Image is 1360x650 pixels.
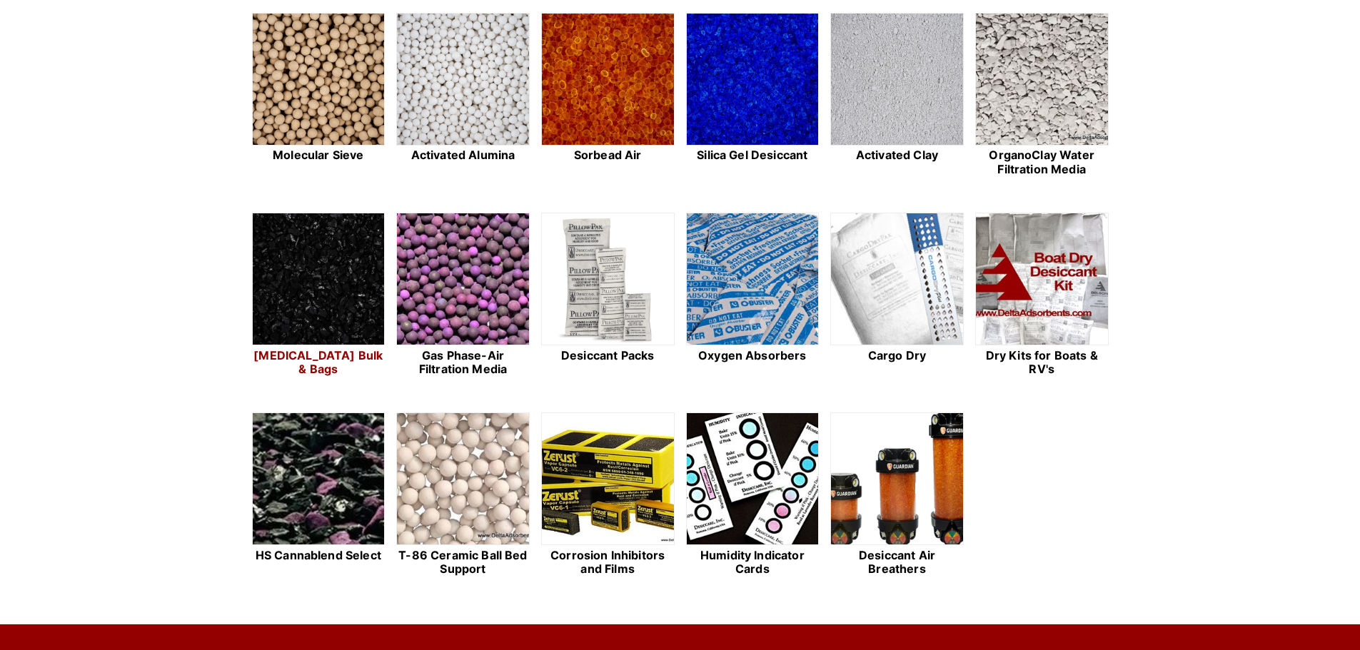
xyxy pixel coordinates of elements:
[252,13,386,178] a: Molecular Sieve
[252,549,386,562] h2: HS Cannablend Select
[541,412,675,578] a: Corrosion Inhibitors and Films
[975,349,1109,376] h2: Dry Kits for Boats & RV's
[975,148,1109,176] h2: OrganoClay Water Filtration Media
[396,349,530,376] h2: Gas Phase-Air Filtration Media
[541,148,675,162] h2: Sorbead Air
[252,148,386,162] h2: Molecular Sieve
[686,412,820,578] a: Humidity Indicator Cards
[396,549,530,576] h2: T-86 Ceramic Ball Bed Support
[830,213,964,378] a: Cargo Dry
[686,349,820,362] h2: Oxygen Absorbers
[541,213,675,378] a: Desiccant Packs
[975,213,1109,378] a: Dry Kits for Boats & RV's
[252,412,386,578] a: HS Cannablend Select
[252,349,386,376] h2: [MEDICAL_DATA] Bulk & Bags
[830,412,964,578] a: Desiccant Air Breathers
[686,213,820,378] a: Oxygen Absorbers
[396,13,530,178] a: Activated Alumina
[830,13,964,178] a: Activated Clay
[252,213,386,378] a: [MEDICAL_DATA] Bulk & Bags
[830,349,964,362] h2: Cargo Dry
[541,349,675,362] h2: Desiccant Packs
[396,213,530,378] a: Gas Phase-Air Filtration Media
[396,148,530,162] h2: Activated Alumina
[830,549,964,576] h2: Desiccant Air Breathers
[686,13,820,178] a: Silica Gel Desiccant
[541,549,675,576] h2: Corrosion Inhibitors and Films
[686,549,820,576] h2: Humidity Indicator Cards
[830,148,964,162] h2: Activated Clay
[686,148,820,162] h2: Silica Gel Desiccant
[975,13,1109,178] a: OrganoClay Water Filtration Media
[396,412,530,578] a: T-86 Ceramic Ball Bed Support
[541,13,675,178] a: Sorbead Air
